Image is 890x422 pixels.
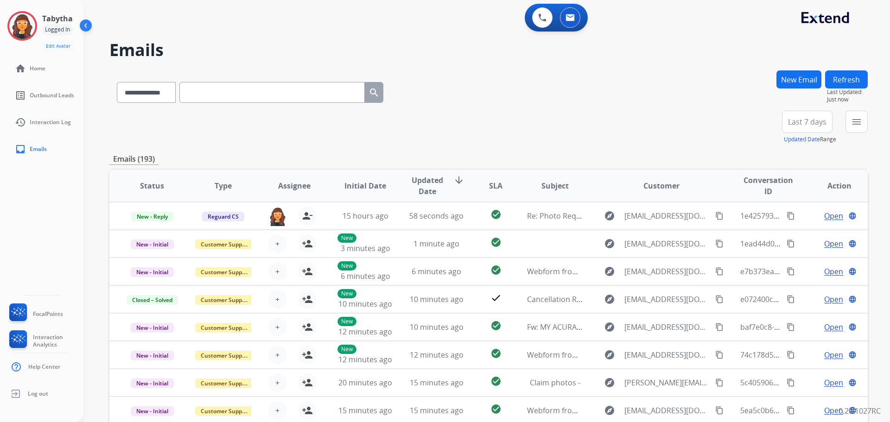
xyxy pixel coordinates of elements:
span: 15 minutes ago [410,378,464,388]
span: Interaction Analytics [33,334,83,348]
span: Open [824,266,843,277]
span: 1e425793-18c9-41b9-b255-7ab4309f46d6 [740,211,883,221]
mat-icon: check_circle [490,209,502,220]
mat-icon: content_copy [787,295,795,303]
span: Log out [28,390,48,397]
mat-icon: list_alt [15,90,26,101]
mat-icon: content_copy [715,295,724,303]
span: Initial Date [344,180,386,191]
mat-icon: content_copy [787,323,795,331]
span: 12 minutes ago [410,350,464,360]
mat-icon: content_copy [715,267,724,276]
span: + [275,377,280,388]
mat-icon: menu [851,116,862,127]
span: + [275,349,280,360]
mat-icon: language [848,378,857,387]
mat-icon: content_copy [787,406,795,415]
span: Conversation ID [740,175,796,197]
button: New Email [776,70,821,88]
span: Fw: MY ACURA PARTS: Order #15334 Items Shipped [527,322,705,332]
div: Logged In [42,24,73,35]
span: Open [824,349,843,360]
span: Interaction Log [30,119,71,126]
span: Customer Support [195,378,255,388]
mat-icon: language [848,295,857,303]
mat-icon: check_circle [490,237,502,248]
span: 6 minutes ago [412,266,461,277]
span: New - Initial [131,267,174,277]
span: Customer Support [195,406,255,416]
mat-icon: inbox [15,144,26,155]
span: e7b373ea-1680-42d3-9d1d-65439a2dde14 [740,266,886,277]
span: + [275,238,280,249]
span: Open [824,238,843,249]
span: Range [784,135,836,143]
span: Open [824,210,843,221]
span: Status [140,180,164,191]
button: + [268,346,287,364]
p: 0.20.1027RC [839,405,881,416]
mat-icon: content_copy [715,378,724,387]
p: New [337,261,356,271]
mat-icon: person_add [302,405,313,416]
mat-icon: check_circle [490,403,502,415]
span: Reguard CS [202,212,244,221]
span: [EMAIL_ADDRESS][DOMAIN_NAME] [624,294,711,305]
mat-icon: content_copy [787,378,795,387]
mat-icon: person_add [302,377,313,388]
span: 1 minute ago [413,239,459,249]
mat-icon: person_add [302,294,313,305]
span: Last Updated: [827,88,868,96]
mat-icon: language [848,351,857,359]
span: baf7e0c8-130e-45d1-a87b-45f253961c69 [740,322,880,332]
span: + [275,266,280,277]
span: 1ead44d0-02c5-4639-8fae-7324859d9306 [740,239,882,249]
span: + [275,405,280,416]
button: + [268,318,287,336]
mat-icon: content_copy [787,351,795,359]
span: [EMAIL_ADDRESS][DOMAIN_NAME] [624,210,711,221]
mat-icon: language [848,239,857,248]
mat-icon: home [15,63,26,74]
span: Open [824,321,843,333]
span: Re: Photo Request [527,211,591,221]
span: 10 minutes ago [338,299,392,309]
mat-icon: person_add [302,238,313,249]
mat-icon: explore [604,321,615,333]
span: Home [30,65,45,72]
span: [EMAIL_ADDRESS][DOMAIN_NAME] [624,405,711,416]
mat-icon: explore [604,294,615,305]
span: Open [824,294,843,305]
mat-icon: person_add [302,321,313,333]
mat-icon: check_circle [490,320,502,331]
span: Assignee [278,180,311,191]
span: 12 minutes ago [338,327,392,337]
span: 15 minutes ago [338,405,392,416]
p: New [337,345,356,354]
mat-icon: explore [604,210,615,221]
mat-icon: person_remove [302,210,313,221]
span: 58 seconds ago [409,211,464,221]
mat-icon: language [848,267,857,276]
mat-icon: content_copy [715,351,724,359]
mat-icon: search [369,87,380,98]
mat-icon: explore [604,266,615,277]
span: Customer Support [195,267,255,277]
mat-icon: explore [604,377,615,388]
h3: Tabytha [42,13,73,24]
mat-icon: content_copy [787,267,795,276]
button: + [268,401,287,420]
button: + [268,290,287,309]
button: + [268,262,287,281]
span: 6 minutes ago [341,271,390,281]
span: Closed – Solved [127,295,178,305]
span: New - Initial [131,378,174,388]
span: Updated Date [409,175,446,197]
span: Just now [827,96,868,103]
mat-icon: check_circle [490,348,502,359]
span: e072400c-ea88-44e3-9266-b4ca3d134b62 [740,294,884,304]
span: [PERSON_NAME][EMAIL_ADDRESS][DOMAIN_NAME] [624,377,711,388]
span: SLA [489,180,502,191]
span: Open [824,377,843,388]
mat-icon: check_circle [490,265,502,276]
